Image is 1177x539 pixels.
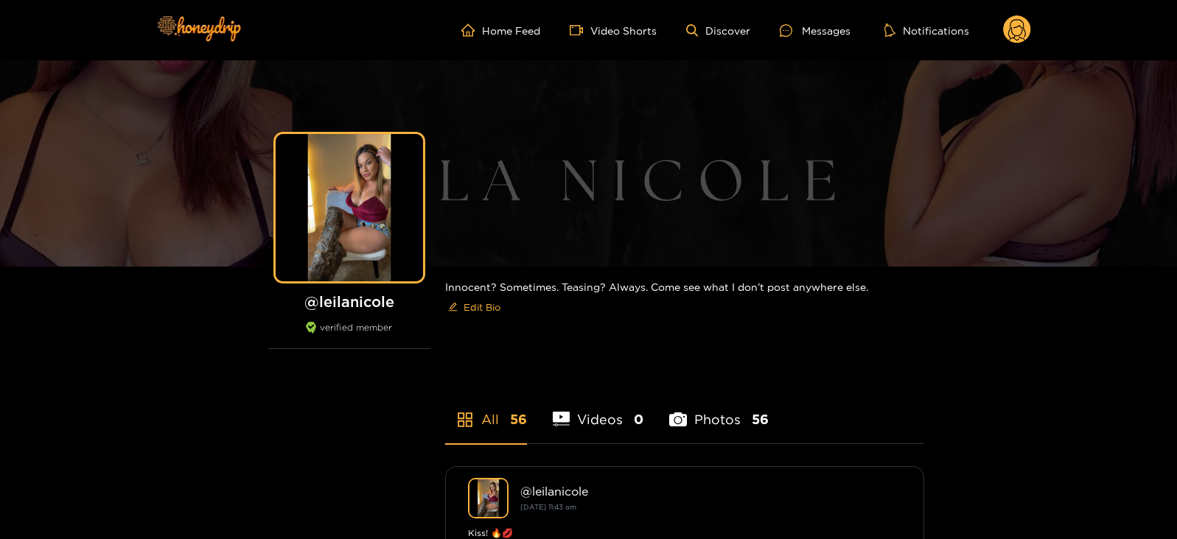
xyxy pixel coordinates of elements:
li: Videos [553,377,644,443]
li: All [445,377,527,443]
span: Edit Bio [464,300,500,314]
span: edit [448,302,458,313]
span: 0 [634,410,643,429]
span: video-camera [570,24,590,37]
img: leilanicole [468,478,509,518]
h1: @ leilanicole [268,292,430,311]
span: appstore [456,411,474,429]
div: Messages [780,22,851,39]
li: Photos [669,377,769,443]
a: Discover [686,24,750,37]
div: verified member [268,322,430,349]
div: @ leilanicole [520,485,901,498]
span: 56 [510,410,527,429]
a: Video Shorts [570,24,657,37]
small: [DATE] 11:43 am [520,503,576,511]
a: Home Feed [461,24,540,37]
button: Notifications [880,23,974,38]
span: home [461,24,482,37]
span: 56 [752,410,769,429]
div: Innocent? Sometimes. Teasing? Always. Come see what I don’t post anywhere else. [445,267,924,331]
button: editEdit Bio [445,295,503,319]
